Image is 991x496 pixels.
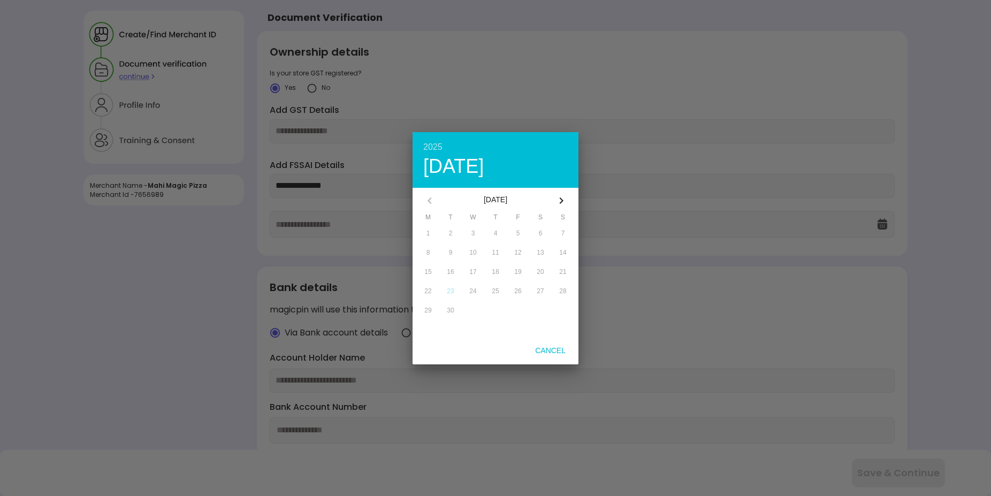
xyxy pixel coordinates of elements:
span: T [484,213,507,224]
button: 18 [484,263,507,281]
span: 3 [471,230,475,237]
span: T [439,213,462,224]
button: 22 [417,282,439,300]
button: 19 [507,263,529,281]
button: 23 [439,282,462,300]
span: 29 [424,307,431,314]
span: 6 [539,230,543,237]
button: 5 [507,224,529,242]
span: 15 [424,268,431,276]
span: 11 [492,249,499,256]
span: 17 [469,268,476,276]
span: 20 [537,268,544,276]
span: S [552,213,574,224]
button: 9 [439,243,462,262]
button: Cancel [527,341,574,360]
span: 18 [492,268,499,276]
span: 13 [537,249,544,256]
button: 15 [417,263,439,281]
span: 10 [469,249,476,256]
button: 3 [462,224,484,242]
button: 11 [484,243,507,262]
button: 14 [552,243,574,262]
button: 27 [529,282,552,300]
span: 21 [559,268,566,276]
span: 5 [516,230,520,237]
span: 30 [447,307,454,314]
button: 20 [529,263,552,281]
button: 24 [462,282,484,300]
span: S [529,213,552,224]
span: 19 [514,268,521,276]
button: 13 [529,243,552,262]
button: 8 [417,243,439,262]
button: 21 [552,263,574,281]
button: 25 [484,282,507,300]
button: 12 [507,243,529,262]
span: 16 [447,268,454,276]
button: 10 [462,243,484,262]
div: [DATE] [423,157,568,176]
button: 7 [552,224,574,242]
span: F [507,213,529,224]
button: 28 [552,282,574,300]
span: 9 [449,249,453,256]
span: 22 [424,287,431,295]
span: 7 [561,230,565,237]
span: 1 [426,230,430,237]
span: 26 [514,287,521,295]
span: 25 [492,287,499,295]
button: 1 [417,224,439,242]
span: 14 [559,249,566,256]
button: 2 [439,224,462,242]
button: 4 [484,224,507,242]
button: 6 [529,224,552,242]
span: 2 [449,230,453,237]
div: [DATE] [443,188,548,213]
span: 12 [514,249,521,256]
span: 4 [494,230,498,237]
div: 2025 [423,143,568,151]
span: 8 [426,249,430,256]
button: 16 [439,263,462,281]
span: W [462,213,484,224]
span: 24 [469,287,476,295]
span: 27 [537,287,544,295]
span: Cancel [527,346,574,355]
button: 29 [417,301,439,319]
span: 28 [559,287,566,295]
button: 17 [462,263,484,281]
button: 26 [507,282,529,300]
button: 30 [439,301,462,319]
span: 23 [447,287,454,295]
span: M [417,213,439,224]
